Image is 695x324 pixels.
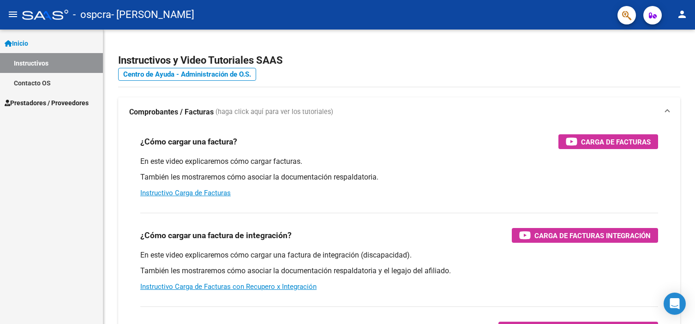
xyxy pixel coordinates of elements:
[140,172,658,182] p: También les mostraremos cómo asociar la documentación respaldatoria.
[7,9,18,20] mat-icon: menu
[118,97,680,127] mat-expansion-panel-header: Comprobantes / Facturas (haga click aquí para ver los tutoriales)
[73,5,111,25] span: - ospcra
[140,282,317,291] a: Instructivo Carga de Facturas con Recupero x Integración
[140,156,658,167] p: En este video explicaremos cómo cargar facturas.
[140,250,658,260] p: En este video explicaremos cómo cargar una factura de integración (discapacidad).
[677,9,688,20] mat-icon: person
[534,230,651,241] span: Carga de Facturas Integración
[558,134,658,149] button: Carga de Facturas
[216,107,333,117] span: (haga click aquí para ver los tutoriales)
[581,136,651,148] span: Carga de Facturas
[111,5,194,25] span: - [PERSON_NAME]
[140,189,231,197] a: Instructivo Carga de Facturas
[664,293,686,315] div: Open Intercom Messenger
[140,266,658,276] p: También les mostraremos cómo asociar la documentación respaldatoria y el legajo del afiliado.
[118,68,256,81] a: Centro de Ayuda - Administración de O.S.
[140,229,292,242] h3: ¿Cómo cargar una factura de integración?
[118,52,680,69] h2: Instructivos y Video Tutoriales SAAS
[512,228,658,243] button: Carga de Facturas Integración
[129,107,214,117] strong: Comprobantes / Facturas
[140,135,237,148] h3: ¿Cómo cargar una factura?
[5,98,89,108] span: Prestadores / Proveedores
[5,38,28,48] span: Inicio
